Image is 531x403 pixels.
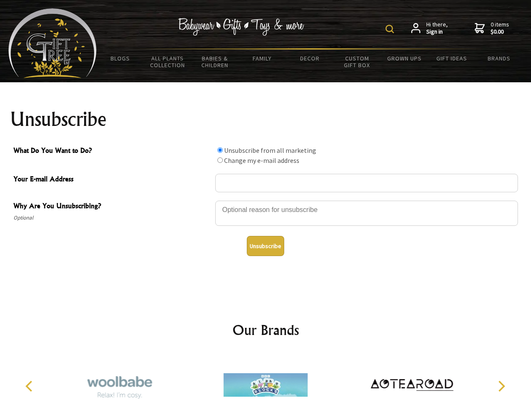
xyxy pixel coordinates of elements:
[97,50,144,67] a: BLOGS
[144,50,192,74] a: All Plants Collection
[475,21,509,36] a: 0 items$0.00
[247,236,284,256] button: Unsubscribe
[217,157,223,163] input: What Do You Want to Do?
[491,21,509,36] span: 0 items
[286,50,333,67] a: Decor
[21,377,40,395] button: Previous
[224,156,299,165] label: Change my e-mail address
[380,50,428,67] a: Grown Ups
[491,28,509,36] strong: $0.00
[8,8,97,78] img: Babyware - Gifts - Toys and more...
[492,377,510,395] button: Next
[333,50,381,74] a: Custom Gift Box
[215,201,518,226] textarea: Why Are You Unsubscribing?
[215,174,518,192] input: Your E-mail Address
[224,146,316,154] label: Unsubscribe from all marketing
[426,28,448,36] strong: Sign in
[217,147,223,153] input: What Do You Want to Do?
[428,50,476,67] a: Gift Ideas
[13,201,211,213] span: Why Are You Unsubscribing?
[13,174,211,186] span: Your E-mail Address
[411,21,448,36] a: Hi there,Sign in
[476,50,523,67] a: Brands
[13,145,211,157] span: What Do You Want to Do?
[239,50,286,67] a: Family
[17,320,515,340] h2: Our Brands
[191,50,239,74] a: Babies & Children
[13,213,211,223] span: Optional
[386,25,394,33] img: product search
[10,109,521,129] h1: Unsubscribe
[426,21,448,36] span: Hi there,
[178,18,304,36] img: Babywear - Gifts - Toys & more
